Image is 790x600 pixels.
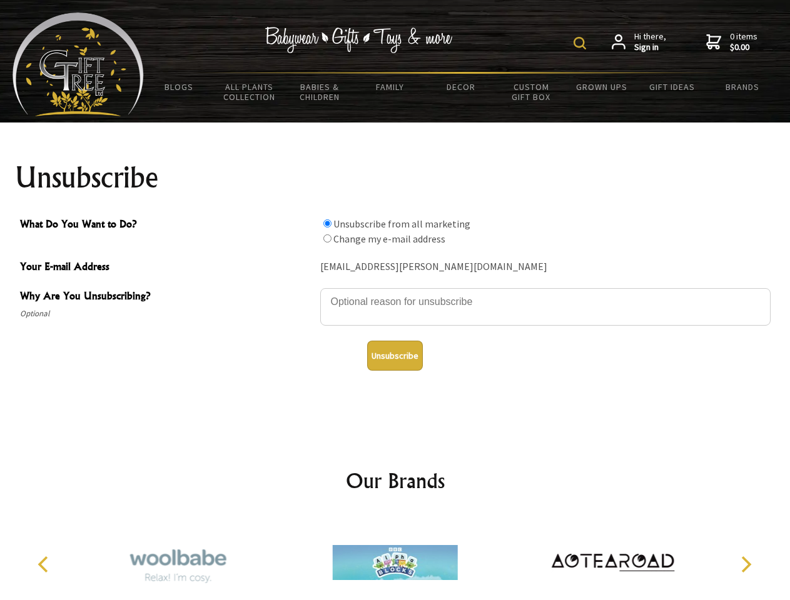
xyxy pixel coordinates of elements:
[320,288,771,326] textarea: Why Are You Unsubscribing?
[730,31,757,53] span: 0 items
[285,74,355,110] a: Babies & Children
[333,232,445,245] label: Change my e-mail address
[25,466,766,496] h2: Our Brands
[20,259,314,277] span: Your E-mail Address
[566,74,637,100] a: Grown Ups
[20,216,314,234] span: What Do You Want to Do?
[265,27,453,53] img: Babywear - Gifts - Toys & more
[333,217,470,230] label: Unsubscribe from all marketing
[612,31,666,53] a: Hi there,Sign in
[707,74,778,100] a: Brands
[20,306,314,321] span: Optional
[367,341,423,371] button: Unsubscribe
[730,42,757,53] strong: $0.00
[706,31,757,53] a: 0 items$0.00
[355,74,426,100] a: Family
[15,162,776,192] h1: Unsubscribe
[634,42,666,53] strong: Sign in
[20,288,314,306] span: Why Are You Unsubscribing?
[215,74,285,110] a: All Plants Collection
[496,74,567,110] a: Custom Gift Box
[323,234,332,242] input: What Do You Want to Do?
[732,551,759,578] button: Next
[320,257,771,277] div: [EMAIL_ADDRESS][PERSON_NAME][DOMAIN_NAME]
[574,37,586,49] img: product search
[144,74,215,100] a: BLOGS
[634,31,666,53] span: Hi there,
[637,74,707,100] a: Gift Ideas
[323,219,332,227] input: What Do You Want to Do?
[31,551,59,578] button: Previous
[425,74,496,100] a: Decor
[13,12,144,116] img: Babyware - Gifts - Toys and more...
